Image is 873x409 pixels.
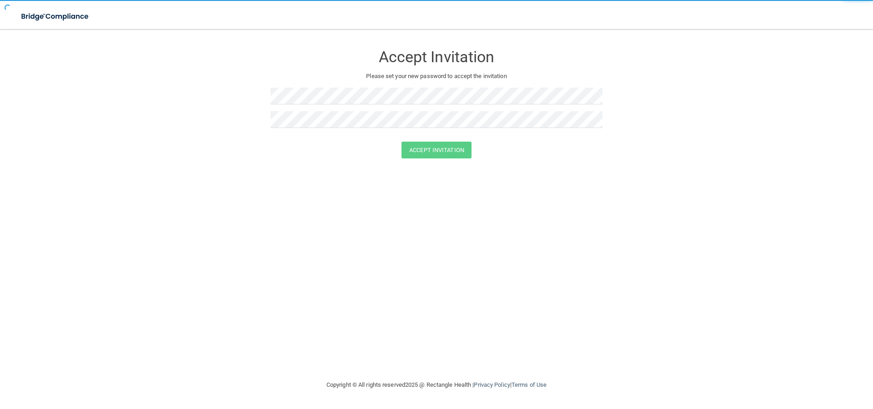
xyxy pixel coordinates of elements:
[14,7,97,26] img: bridge_compliance_login_screen.278c3ca4.svg
[512,381,547,388] a: Terms of Use
[271,370,602,399] div: Copyright © All rights reserved 2025 @ Rectangle Health | |
[277,71,596,82] p: Please set your new password to accept the invitation
[401,142,472,158] button: Accept Invitation
[271,49,602,65] h3: Accept Invitation
[474,381,510,388] a: Privacy Policy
